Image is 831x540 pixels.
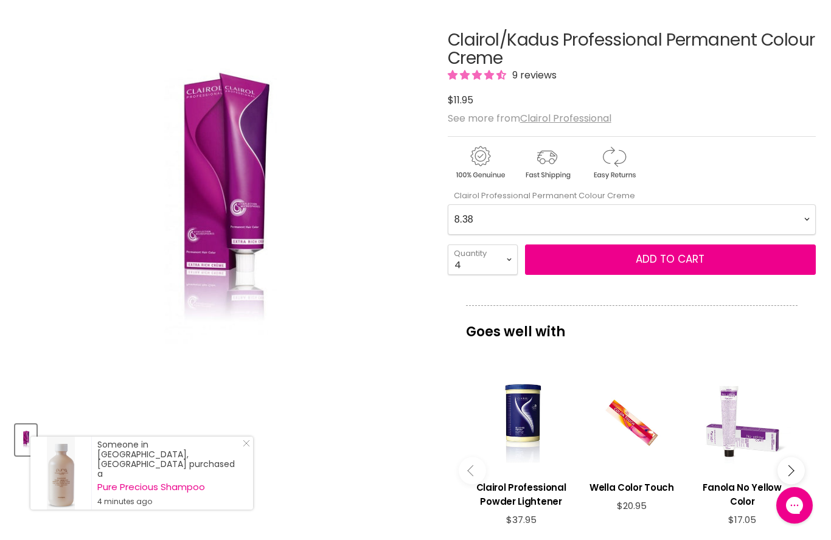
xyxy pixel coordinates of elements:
small: 4 minutes ago [97,497,241,507]
img: shipping.gif [515,144,579,181]
select: Quantity [448,244,518,275]
span: Add to cart [636,252,704,266]
button: Add to cart [525,244,816,275]
a: View product:Fanola No Yellow Color [693,471,791,514]
img: Clairol Professional Permanent Colour Creme [16,426,35,454]
h3: Fanola No Yellow Color [693,480,791,508]
span: See more from [448,111,611,125]
img: returns.gif [582,144,646,181]
a: View product:Wella Color Touch [582,471,681,500]
h1: Clairol/Kadus Professional Permanent Colour Creme [448,31,816,69]
a: Clairol Professional [520,111,611,125]
a: Pure Precious Shampoo [97,482,241,492]
a: Close Notification [238,440,250,452]
p: Goes well with [466,305,798,345]
span: 4.56 stars [448,68,509,82]
div: Someone in [GEOGRAPHIC_DATA], [GEOGRAPHIC_DATA] purchased a [97,440,241,507]
label: Clairol Professional Permanent Colour Creme [448,190,635,201]
h3: Clairol Professional Powder Lightener [472,480,571,508]
span: $17.05 [728,513,756,526]
span: $11.95 [448,93,473,107]
span: $37.95 [506,513,537,526]
div: Product thumbnails [13,421,429,455]
iframe: Gorgias live chat messenger [770,483,819,528]
a: Visit product page [30,437,91,510]
span: $20.95 [617,499,647,512]
h3: Wella Color Touch [582,480,681,494]
svg: Close Icon [243,440,250,447]
button: Clairol Professional Permanent Colour Creme [15,424,37,455]
a: View product:Clairol Professional Powder Lightener [472,471,571,514]
span: 9 reviews [509,68,557,82]
div: Clairol/Kadus Professional Permanent Colour Creme image. Click or Scroll to Zoom. [15,1,428,413]
img: genuine.gif [448,144,512,181]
